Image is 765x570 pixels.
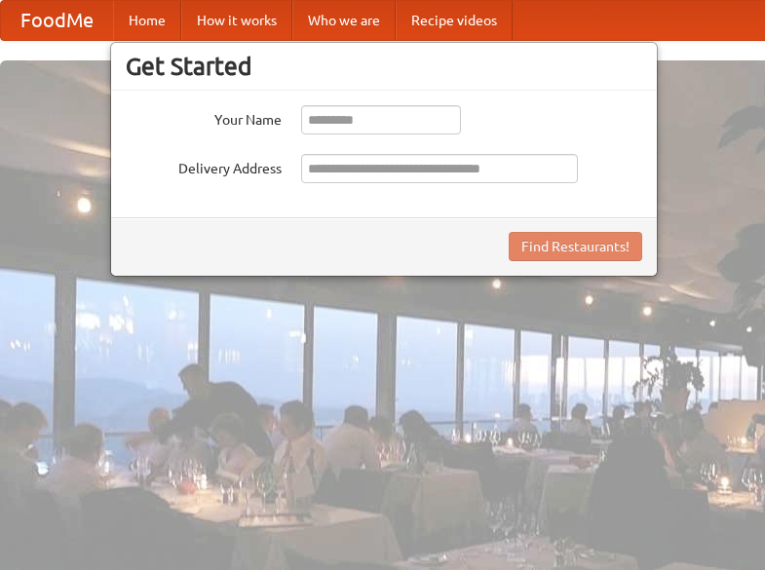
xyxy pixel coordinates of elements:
[126,105,282,130] label: Your Name
[113,1,181,40] a: Home
[1,1,113,40] a: FoodMe
[126,154,282,178] label: Delivery Address
[292,1,396,40] a: Who we are
[126,52,642,81] h3: Get Started
[509,232,642,261] button: Find Restaurants!
[181,1,292,40] a: How it works
[396,1,513,40] a: Recipe videos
